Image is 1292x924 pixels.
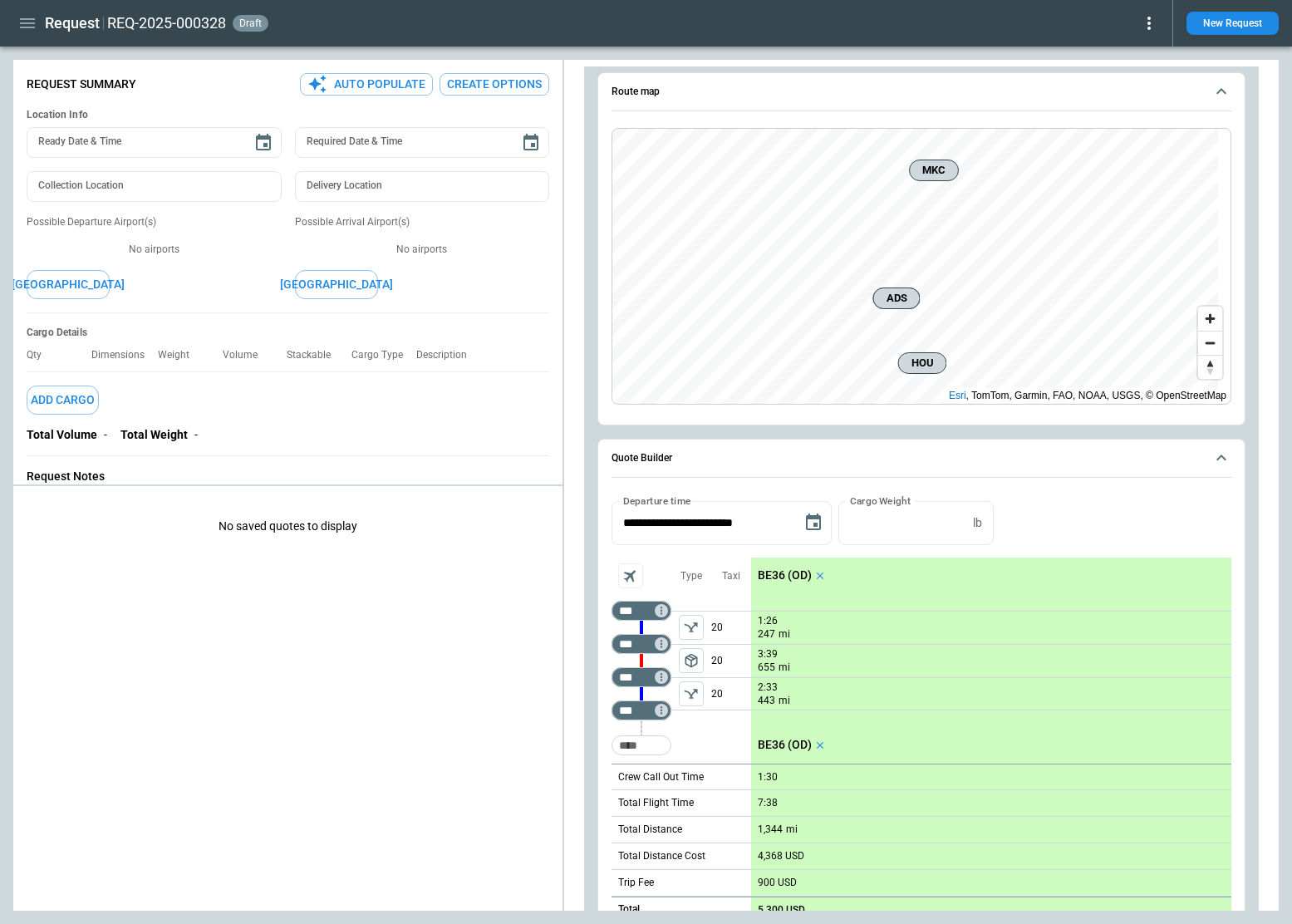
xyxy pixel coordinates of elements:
[786,823,798,837] p: mi
[618,796,694,810] p: Total Flight Time
[27,428,97,442] p: Total Volume
[623,494,691,508] label: Departure time
[618,904,640,915] h6: Total
[236,17,265,29] span: draft
[514,126,548,160] button: Choose date
[27,469,549,484] p: Request Notes
[758,738,812,752] p: BE36 (OD)
[679,615,704,640] span: Type of sector
[949,390,966,401] a: Esri
[850,494,911,508] label: Cargo Weight
[27,109,549,121] h6: Location Info
[612,601,671,621] div: Too short
[973,516,982,530] p: lb
[679,681,704,706] span: Type of sector
[295,243,550,257] p: No airports
[612,634,671,654] div: Too short
[612,453,672,464] h6: Quote Builder
[679,681,704,706] button: left aligned
[300,73,433,96] button: Auto Populate
[758,615,778,627] p: 1:26
[779,694,790,708] p: mi
[351,349,416,361] p: Cargo Type
[906,355,940,371] span: HOU
[27,349,55,361] p: Qty
[758,771,778,784] p: 1:30
[107,13,226,33] h2: REQ-2025-000328
[618,823,682,837] p: Total Distance
[27,215,282,229] p: Possible Departure Airport(s)
[683,652,700,669] span: package_2
[612,440,1231,478] button: Quote Builder
[680,569,702,583] p: Type
[223,349,271,361] p: Volume
[711,678,751,710] p: 20
[758,823,783,836] p: 1,344
[711,645,751,677] p: 20
[758,850,804,863] p: 4,368 USD
[612,735,671,755] div: Too short
[881,290,913,307] span: ADS
[158,349,203,361] p: Weight
[194,428,198,442] p: -
[27,77,136,91] p: Request Summary
[679,615,704,640] button: left aligned
[612,73,1231,111] button: Route map
[949,387,1226,404] div: , TomTom, Garmin, FAO, NOAA, USGS, © OpenStreetMap
[797,506,830,539] button: Choose date, selected date is Oct 14, 2025
[758,681,778,694] p: 2:33
[779,627,790,641] p: mi
[618,563,643,588] span: Aircraft selection
[711,612,751,644] p: 20
[287,349,344,361] p: Stackable
[104,428,107,442] p: -
[758,797,778,809] p: 7:38
[612,128,1231,405] div: Route map
[612,86,660,97] h6: Route map
[27,386,99,415] button: Add Cargo
[618,770,704,784] p: Crew Call Out Time
[722,569,740,583] p: Taxi
[758,627,775,641] p: 247
[916,162,951,179] span: MKC
[13,493,562,560] p: No saved quotes to display
[295,270,378,299] button: [GEOGRAPHIC_DATA]
[1198,331,1222,355] button: Zoom out
[247,126,280,160] button: Choose date
[120,428,188,442] p: Total Weight
[295,215,550,229] p: Possible Arrival Airport(s)
[758,661,775,675] p: 655
[27,270,110,299] button: [GEOGRAPHIC_DATA]
[758,648,778,661] p: 3:39
[758,694,775,708] p: 443
[612,667,671,687] div: Too short
[679,648,704,673] span: Type of sector
[612,129,1218,405] canvas: Map
[440,73,549,96] button: Create Options
[1186,12,1279,35] button: New Request
[91,349,158,361] p: Dimensions
[618,876,654,890] p: Trip Fee
[1198,355,1222,379] button: Reset bearing to north
[758,904,805,917] p: 5,300 USD
[27,327,549,339] h6: Cargo Details
[758,877,797,889] p: 900 USD
[758,568,812,582] p: BE36 (OD)
[45,13,100,33] h1: Request
[1198,307,1222,331] button: Zoom in
[779,661,790,675] p: mi
[416,349,480,361] p: Description
[27,243,282,257] p: No airports
[618,849,705,863] p: Total Distance Cost
[679,648,704,673] button: left aligned
[612,700,671,720] div: Too short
